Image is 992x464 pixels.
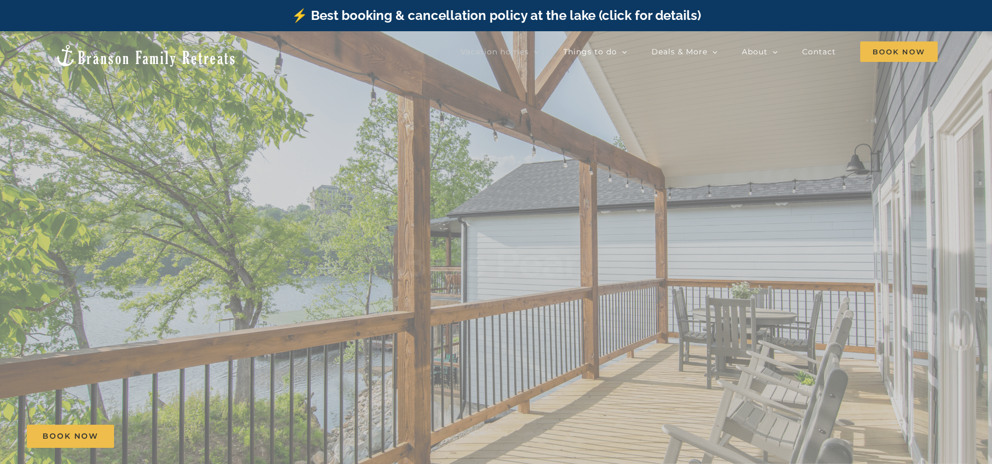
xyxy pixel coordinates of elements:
[802,41,836,62] a: Contact
[860,41,938,62] span: Book Now
[563,41,627,62] a: Things to do
[460,41,938,62] nav: Main Menu
[742,48,768,55] span: About
[54,44,237,68] img: Branson Family Retreats Logo
[651,41,718,62] a: Deals & More
[400,240,592,285] b: Blue Pearl
[292,8,701,23] a: ⚡️ Best booking & cancellation policy at the lake (click for details)
[460,48,529,55] span: Vacation homes
[563,48,617,55] span: Things to do
[742,41,778,62] a: About
[460,41,539,62] a: Vacation homes
[802,48,836,55] span: Contact
[27,425,114,448] a: Book Now
[42,432,98,441] span: Book Now
[651,48,707,55] span: Deals & More
[431,296,561,310] h3: 5 Bedrooms | Sleeps 10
